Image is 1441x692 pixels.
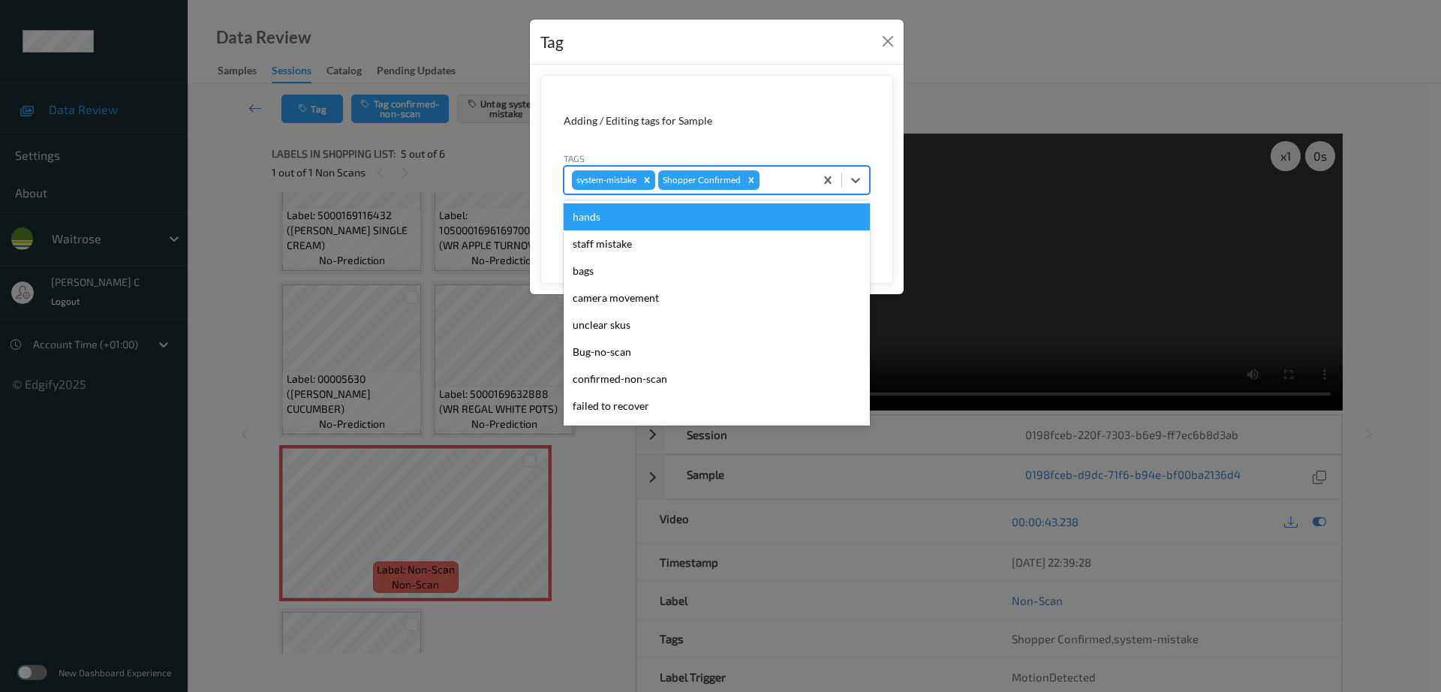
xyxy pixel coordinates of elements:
div: camera movement [564,284,870,311]
div: Tag [540,30,564,54]
div: confirmed-non-scan [564,366,870,393]
button: Close [877,31,898,52]
div: bags [564,257,870,284]
div: Bug-no-scan [564,338,870,366]
div: Remove Shopper Confirmed [743,170,760,190]
div: Shopper Confirmed [658,170,743,190]
div: staff mistake [564,230,870,257]
div: product recovered [564,420,870,447]
div: Adding / Editing tags for Sample [564,113,870,128]
div: system-mistake [572,170,639,190]
div: Remove system-mistake [639,170,655,190]
div: unclear skus [564,311,870,338]
label: Tags [564,152,585,165]
div: failed to recover [564,393,870,420]
div: hands [564,203,870,230]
